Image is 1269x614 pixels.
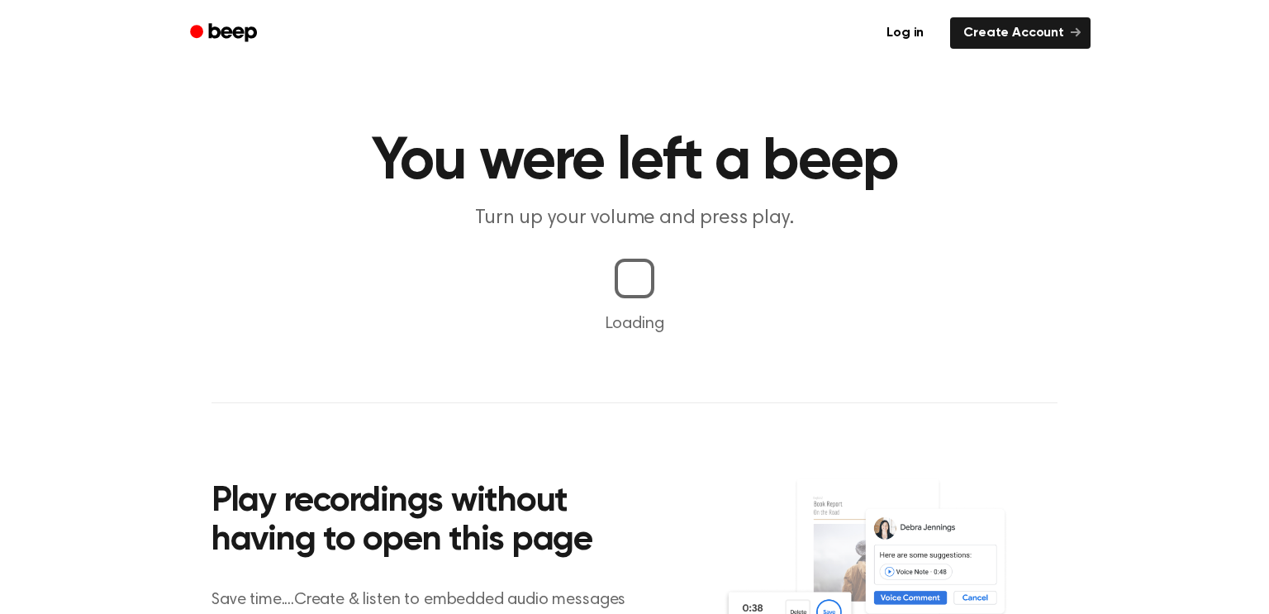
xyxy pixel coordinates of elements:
[950,17,1091,49] a: Create Account
[178,17,272,50] a: Beep
[211,132,1057,192] h1: You were left a beep
[211,483,657,561] h2: Play recordings without having to open this page
[20,312,1249,336] p: Loading
[870,14,940,52] a: Log in
[317,205,952,232] p: Turn up your volume and press play.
